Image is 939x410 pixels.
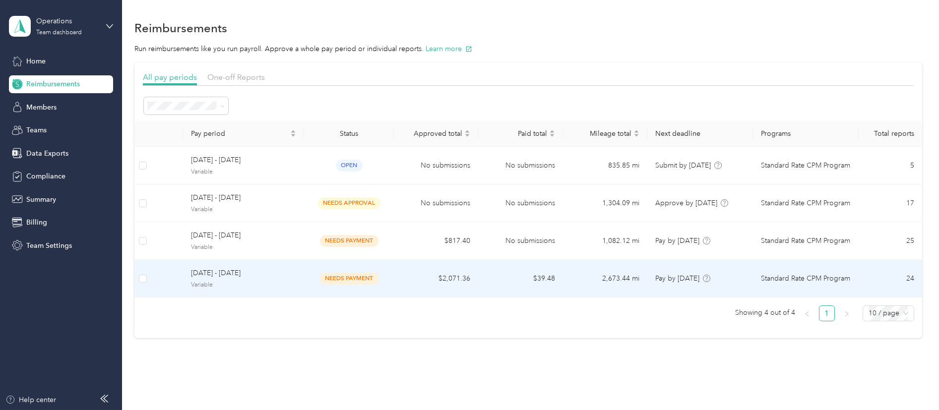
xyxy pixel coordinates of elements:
span: [DATE] - [DATE] [191,268,297,279]
span: Pay by [DATE] [655,236,699,245]
span: Reimbursements [26,79,80,89]
span: Home [26,56,46,66]
span: left [804,311,810,317]
li: 1 [819,305,835,321]
span: Compliance [26,171,65,181]
span: Pay period [191,129,289,138]
div: Status [312,129,386,138]
td: 1,304.09 mi [563,184,647,222]
span: Standard Rate CPM Program [761,235,850,246]
span: Variable [191,168,297,176]
span: Standard Rate CPM Program [761,160,850,171]
span: caret-up [464,128,470,134]
td: No submissions [478,147,563,184]
span: right [844,311,850,317]
button: Learn more [426,44,472,54]
td: 1,082.12 mi [563,222,647,260]
span: One-off Reports [207,72,265,82]
span: Approve by [DATE] [655,199,717,207]
td: No submissions [478,184,563,222]
td: 835.85 mi [563,147,647,184]
td: 17 [859,184,922,222]
span: Teams [26,125,47,135]
span: caret-up [633,128,639,134]
h1: Reimbursements [134,23,227,33]
th: Programs [753,120,859,147]
span: 10 / page [869,306,908,321]
th: Paid total [478,120,563,147]
span: Submit by [DATE] [655,161,711,170]
span: needs payment [320,235,378,246]
th: Approved total [394,120,478,147]
button: right [839,305,855,321]
button: Help center [5,395,56,405]
li: Next Page [839,305,855,321]
span: needs payment [320,273,378,284]
div: Team dashboard [36,30,82,36]
span: [DATE] - [DATE] [191,192,297,203]
span: Approved total [402,129,462,138]
td: $39.48 [478,260,563,297]
div: Operations [36,16,98,26]
span: [DATE] - [DATE] [191,230,297,241]
a: 1 [819,306,834,321]
iframe: Everlance-gr Chat Button Frame [883,354,939,410]
td: $817.40 [394,222,478,260]
span: caret-up [290,128,296,134]
td: $2,071.36 [394,260,478,297]
th: Next deadline [647,120,753,147]
td: 5 [859,147,922,184]
td: No submissions [394,184,478,222]
span: Team Settings [26,240,72,251]
span: Members [26,102,57,113]
li: Previous Page [799,305,815,321]
span: caret-up [549,128,555,134]
button: left [799,305,815,321]
span: Variable [191,243,297,252]
td: 2,673.44 mi [563,260,647,297]
p: Run reimbursements like you run payroll. Approve a whole pay period or individual reports. [134,44,922,54]
th: Pay period [183,120,305,147]
td: 25 [859,222,922,260]
td: No submissions [394,147,478,184]
td: No submissions [478,222,563,260]
span: Standard Rate CPM Program [761,198,850,209]
span: Summary [26,194,56,205]
span: Pay by [DATE] [655,274,699,283]
span: Paid total [486,129,547,138]
span: Mileage total [571,129,631,138]
td: 24 [859,260,922,297]
span: caret-down [549,132,555,138]
span: Standard Rate CPM Program [761,273,850,284]
span: Data Exports [26,148,68,159]
span: open [336,160,363,171]
span: caret-down [633,132,639,138]
span: Billing [26,217,47,228]
span: Variable [191,205,297,214]
th: Mileage total [563,120,647,147]
span: Variable [191,281,297,290]
span: caret-down [464,132,470,138]
span: Showing 4 out of 4 [735,305,795,320]
span: needs approval [318,197,380,209]
span: All pay periods [143,72,197,82]
div: Page Size [863,305,914,321]
span: [DATE] - [DATE] [191,155,297,166]
span: caret-down [290,132,296,138]
th: Total reports [859,120,922,147]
